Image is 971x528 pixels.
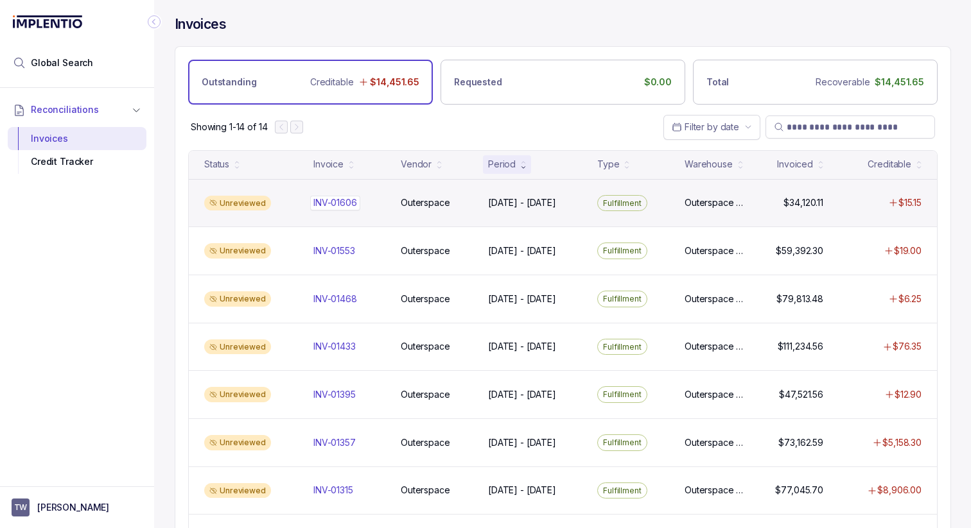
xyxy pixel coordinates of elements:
p: Outerspace [GEOGRAPHIC_DATA] [685,293,746,305]
div: Unreviewed [204,339,271,355]
span: Reconciliations [31,103,99,116]
p: $0.00 [644,76,672,89]
p: INV-01468 [313,293,357,305]
div: Invoice [313,158,344,171]
div: Unreviewed [204,243,271,259]
p: Requested [454,76,502,89]
div: Credit Tracker [18,150,136,173]
p: INV-01357 [313,436,356,449]
p: Outerspace [GEOGRAPHIC_DATA] [685,244,746,257]
h4: Invoices [175,15,226,33]
p: Outerspace [GEOGRAPHIC_DATA] [685,196,746,209]
div: Unreviewed [204,291,271,307]
p: Fulfillment [603,244,642,257]
p: $77,045.70 [775,484,823,497]
p: $12.90 [895,388,922,401]
div: Period [488,158,516,171]
div: Vendor [401,158,432,171]
p: $14,451.65 [875,76,924,89]
div: Invoices [18,127,136,150]
p: $76.35 [893,340,922,353]
p: Outerspace [401,436,450,449]
p: Showing 1-14 of 14 [191,121,267,133]
p: Outstanding [202,76,256,89]
p: Fulfillment [603,484,642,497]
p: [DATE] - [DATE] [488,388,556,401]
p: Fulfillment [603,197,642,210]
p: Fulfillment [603,341,642,353]
p: Fulfillment [603,436,642,449]
div: Type [597,158,619,171]
p: Outerspace [GEOGRAPHIC_DATA] [685,340,746,353]
p: $59,392.30 [776,244,823,257]
p: [DATE] - [DATE] [488,293,556,305]
span: User initials [12,498,30,516]
div: Status [204,158,229,171]
p: $73,162.59 [778,436,823,449]
span: Global Search [31,56,93,69]
p: Outerspace [401,293,450,305]
p: [DATE] - [DATE] [488,244,556,257]
div: Remaining page entries [191,121,267,133]
p: [DATE] - [DATE] [488,484,556,497]
div: Reconciliations [8,124,146,176]
p: [DATE] - [DATE] [488,196,556,209]
p: Outerspace [401,388,450,401]
p: Creditable [310,76,354,89]
div: Unreviewed [204,435,271,450]
p: Total [706,76,729,89]
p: INV-01315 [313,484,353,497]
p: $111,234.56 [778,340,823,353]
p: Outerspace [401,196,450,209]
div: Creditable [868,158,911,171]
p: $8,906.00 [877,484,922,497]
p: Outerspace [GEOGRAPHIC_DATA] [685,436,746,449]
p: $14,451.65 [370,76,419,89]
button: Date Range Picker [663,115,760,139]
div: Unreviewed [204,387,271,402]
p: $5,158.30 [882,436,922,449]
div: Collapse Icon [146,14,162,30]
search: Date Range Picker [672,121,739,133]
p: INV-01433 [313,340,356,353]
p: [DATE] - [DATE] [488,436,556,449]
p: INV-01553 [313,244,355,257]
p: INV-01606 [310,196,360,210]
p: $19.00 [894,244,922,257]
p: [PERSON_NAME] [37,501,109,514]
div: Unreviewed [204,483,271,498]
p: $15.15 [898,196,922,209]
p: Outerspace [401,340,450,353]
p: Recoverable [816,76,870,89]
p: Fulfillment [603,293,642,305]
div: Invoiced [777,158,813,171]
button: User initials[PERSON_NAME] [12,498,143,516]
p: $47,521.56 [779,388,823,401]
p: Fulfillment [603,388,642,401]
p: Outerspace [GEOGRAPHIC_DATA] [685,388,746,401]
p: Outerspace [401,484,450,497]
p: Outerspace [401,244,450,257]
p: $6.25 [898,293,922,305]
div: Warehouse [685,158,733,171]
button: Reconciliations [8,96,146,124]
p: INV-01395 [313,388,356,401]
p: $79,813.48 [776,293,823,305]
p: Outerspace [GEOGRAPHIC_DATA] [685,484,746,497]
p: [DATE] - [DATE] [488,340,556,353]
span: Filter by date [685,121,739,132]
div: Unreviewed [204,196,271,211]
p: $34,120.11 [783,196,823,209]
